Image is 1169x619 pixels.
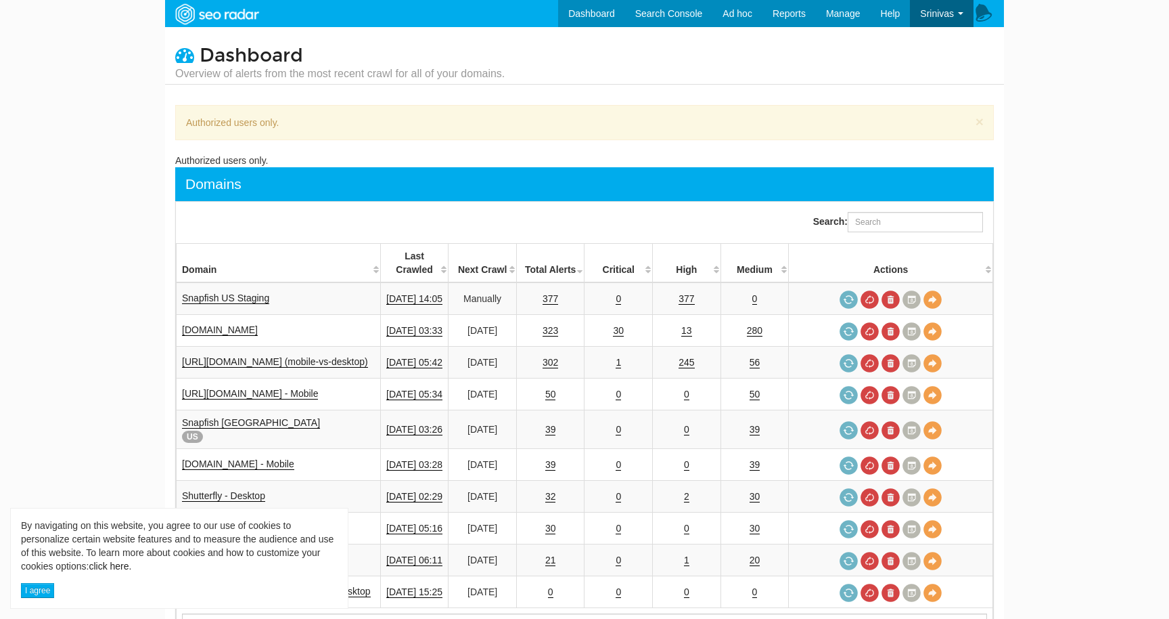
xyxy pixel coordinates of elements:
[840,584,858,602] a: Request a crawl
[902,386,921,404] a: Crawl History
[923,520,942,538] a: View Domain Overview
[840,354,858,372] a: Request a crawl
[902,552,921,570] a: Crawl History
[449,513,517,545] td: [DATE]
[861,456,879,475] a: Cancel in-progress audit
[182,356,368,368] a: [URL][DOMAIN_NAME] (mobile-vs-desktop)
[976,114,984,129] button: ×
[386,357,442,368] a: [DATE] 05:42
[840,291,858,309] span: Request a crawl
[548,586,553,598] a: 0
[386,293,442,305] a: [DATE] 14:05
[684,389,689,400] a: 0
[861,322,879,341] a: Cancel in-progress audit
[923,488,942,507] a: View Domain Overview
[182,458,294,470] a: [DOMAIN_NAME] - Mobile
[923,354,942,372] a: View Domain Overview
[881,456,900,475] a: Delete most recent audit
[182,324,258,336] a: [DOMAIN_NAME]
[684,424,689,435] a: 0
[750,424,760,435] a: 39
[584,244,653,283] th: Critical: activate to sort column descending
[175,105,994,140] div: Authorized users only.
[773,8,806,19] span: Reports
[449,545,517,576] td: [DATE]
[902,421,921,440] a: Crawl History
[449,347,517,379] td: [DATE]
[923,552,942,570] a: View Domain Overview
[679,293,694,305] a: 377
[902,322,921,341] a: Crawl History
[616,293,621,305] a: 0
[923,584,942,602] a: View Domain Overview
[545,424,556,435] a: 39
[175,45,194,64] i: 
[813,212,983,232] label: Search:
[449,282,517,315] td: Manually
[616,491,621,503] a: 0
[861,584,879,602] a: Cancel in-progress audit
[881,520,900,538] a: Delete most recent audit
[182,388,318,400] a: [URL][DOMAIN_NAME] - Mobile
[449,576,517,608] td: [DATE]
[170,2,263,26] img: SEORadar
[182,586,371,597] a: [URL][DOMAIN_NAME] - Mobile vs. Desktop
[923,421,942,440] a: View Domain Overview
[681,325,692,337] a: 13
[616,389,621,400] a: 0
[861,291,879,309] a: Cancel in-progress audit
[861,552,879,570] a: Cancel in-progress audit
[516,244,584,283] th: Total Alerts: activate to sort column ascending
[21,583,54,598] button: I agree
[545,523,556,534] a: 30
[902,584,921,602] a: Crawl History
[902,291,921,309] a: Crawl History
[182,417,320,429] a: Snapfish [GEOGRAPHIC_DATA]
[840,456,858,475] a: Request a crawl
[386,523,442,534] a: [DATE] 05:16
[545,555,556,566] a: 21
[752,293,758,305] a: 0
[840,421,858,440] a: Request a crawl
[616,555,621,566] a: 0
[386,586,442,598] a: [DATE] 15:25
[840,386,858,404] a: Request a crawl
[923,386,942,404] a: View Domain Overview
[185,174,242,194] div: Domains
[881,291,900,309] a: Delete most recent audit
[902,354,921,372] a: Crawl History
[861,386,879,404] a: Cancel in-progress audit
[449,449,517,481] td: [DATE]
[750,459,760,471] a: 39
[386,389,442,400] a: [DATE] 05:34
[182,431,203,443] span: US
[177,244,381,283] th: Domain: activate to sort column ascending
[635,8,703,19] span: Search Console
[840,520,858,538] a: Request a crawl
[861,354,879,372] a: Cancel in-progress audit
[386,424,442,435] a: [DATE] 03:26
[543,293,558,305] a: 377
[380,244,449,283] th: Last Crawled: activate to sort column descending
[902,520,921,538] a: Crawl History
[750,389,760,400] a: 50
[175,154,994,167] div: Authorized users only.
[543,325,558,337] a: 323
[653,244,721,283] th: High: activate to sort column descending
[684,555,689,566] a: 1
[21,519,338,573] div: By navigating on this website, you agree to our use of cookies to personalize certain website fea...
[750,357,760,368] a: 56
[840,552,858,570] a: Request a crawl
[881,552,900,570] a: Delete most recent audit
[923,322,942,341] a: View Domain Overview
[881,421,900,440] a: Delete most recent audit
[848,212,983,232] input: Search:
[616,523,621,534] a: 0
[182,293,269,304] a: Snapfish US Staging
[789,244,993,283] th: Actions: activate to sort column ascending
[923,456,942,475] a: View Domain Overview
[449,244,517,283] th: Next Crawl: activate to sort column descending
[386,555,442,566] a: [DATE] 06:11
[182,490,265,502] a: Shutterfly - Desktop
[920,8,954,19] span: Srinivas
